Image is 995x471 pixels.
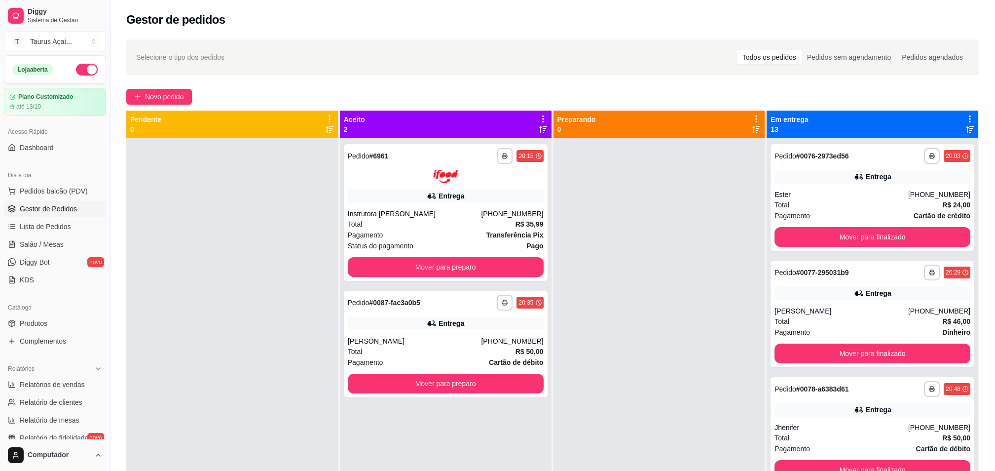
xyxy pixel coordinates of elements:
a: Gestor de Pedidos [4,201,106,217]
a: Diggy Botnovo [4,254,106,270]
p: 2 [344,124,365,134]
span: Complementos [20,336,66,346]
div: Catálogo [4,300,106,315]
button: Select a team [4,32,106,51]
strong: R$ 50,00 [942,434,970,442]
span: Total [774,432,789,443]
span: Pedido [348,152,369,160]
span: Pedido [774,385,796,393]
p: Preparando [557,115,596,124]
span: T [12,37,22,46]
div: Entrega [866,288,891,298]
span: Gestor de Pedidos [20,204,77,214]
span: Pagamento [348,230,383,240]
div: Dia a dia [4,167,106,183]
a: Relatório de mesas [4,412,106,428]
button: Mover para preparo [348,257,544,277]
span: Pedido [348,299,369,307]
span: Diggy [28,7,102,16]
div: [PHONE_NUMBER] [908,190,970,199]
div: 20:48 [946,385,960,393]
button: Mover para preparo [348,374,544,393]
strong: # 6961 [369,152,388,160]
a: Relatórios de vendas [4,377,106,392]
span: Diggy Bot [20,257,50,267]
div: [PHONE_NUMBER] [908,306,970,316]
span: Salão / Mesas [20,239,64,249]
div: Entrega [439,318,464,328]
span: Pagamento [774,443,810,454]
a: Lista de Pedidos [4,219,106,235]
strong: R$ 46,00 [942,317,970,325]
strong: Dinheiro [942,328,970,336]
strong: Transferência Pix [486,231,544,239]
p: 0 [130,124,161,134]
span: Produtos [20,318,47,328]
strong: R$ 24,00 [942,201,970,209]
button: Mover para finalizado [774,344,970,363]
p: 13 [771,124,808,134]
a: Relatório de fidelidadenovo [4,430,106,446]
div: [PHONE_NUMBER] [908,423,970,432]
span: Pedido [774,269,796,276]
p: Pendente [130,115,161,124]
strong: Pago [526,242,543,250]
article: até 13/10 [16,103,41,111]
div: Instrutora [PERSON_NAME] [348,209,481,219]
strong: Cartão de débito [489,358,543,366]
a: KDS [4,272,106,288]
button: Computador [4,443,106,467]
div: Entrega [866,405,891,415]
span: Pedidos balcão (PDV) [20,186,88,196]
span: Relatórios [8,365,35,373]
button: Pedidos balcão (PDV) [4,183,106,199]
article: Plano Customizado [18,93,73,101]
img: ifood [433,170,458,183]
div: [PERSON_NAME] [774,306,908,316]
div: Todos os pedidos [737,50,802,64]
div: Pedidos agendados [896,50,968,64]
a: Produtos [4,315,106,331]
span: Total [348,219,363,230]
span: Total [774,199,789,210]
p: Em entrega [771,115,808,124]
button: Mover para finalizado [774,227,970,247]
span: Lista de Pedidos [20,222,71,232]
span: Status do pagamento [348,240,413,251]
div: 20:29 [946,269,960,276]
a: Plano Customizadoaté 13/10 [4,88,106,116]
p: Aceito [344,115,365,124]
span: Total [774,316,789,327]
div: Loja aberta [12,64,53,75]
div: Ester [774,190,908,199]
strong: # 0077-295031b9 [796,269,849,276]
span: Pagamento [774,210,810,221]
strong: # 0087-fac3a0b5 [369,299,420,307]
span: Total [348,346,363,357]
span: Novo pedido [145,91,184,102]
a: Salão / Mesas [4,236,106,252]
div: 20:03 [946,152,960,160]
strong: R$ 50,00 [516,348,544,355]
span: Sistema de Gestão [28,16,102,24]
a: Dashboard [4,140,106,156]
span: Selecione o tipo dos pedidos [136,52,224,63]
span: Relatório de clientes [20,397,82,407]
div: Acesso Rápido [4,124,106,140]
h2: Gestor de pedidos [126,12,225,28]
a: Complementos [4,333,106,349]
span: Relatório de mesas [20,415,79,425]
div: [PERSON_NAME] [348,336,481,346]
div: Entrega [866,172,891,182]
button: Alterar Status [76,64,98,76]
div: [PHONE_NUMBER] [481,209,543,219]
button: Novo pedido [126,89,192,105]
a: Relatório de clientes [4,394,106,410]
div: Pedidos sem agendamento [802,50,896,64]
div: [PHONE_NUMBER] [481,336,543,346]
span: Dashboard [20,143,54,153]
strong: # 0076-2973ed56 [796,152,849,160]
strong: # 0078-a6383d61 [796,385,849,393]
span: Pagamento [774,327,810,338]
span: Relatórios de vendas [20,380,85,390]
